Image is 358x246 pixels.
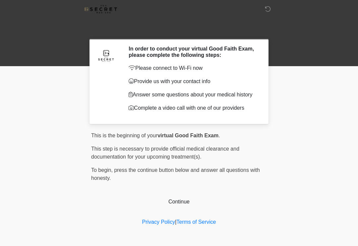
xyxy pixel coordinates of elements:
h2: In order to conduct your virtual Good Faith Exam, please complete the following steps: [129,46,257,58]
span: This is the beginning of your [91,133,157,138]
p: Answer some questions about your medical history [129,91,257,99]
span: press the continue button below and answer all questions with honesty. [91,167,260,181]
p: Provide us with your contact info [129,77,257,85]
span: This step is necessary to provide official medical clearance and documentation for your upcoming ... [91,146,239,160]
a: Privacy Policy [142,219,175,225]
button: Continue [91,195,267,208]
p: Please connect to Wi-Fi now [129,64,257,72]
img: Agent Avatar [96,46,116,65]
span: To begin, [91,167,114,173]
a: | [175,219,176,225]
a: Terms of Service [176,219,216,225]
img: It's A Secret Med Spa Logo [85,5,117,13]
span: . [218,133,220,138]
p: Complete a video call with one of our providers [129,104,257,112]
strong: virtual Good Faith Exam [157,133,218,138]
h1: ‎ ‎ [86,24,272,36]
